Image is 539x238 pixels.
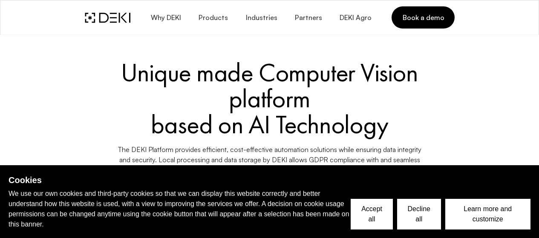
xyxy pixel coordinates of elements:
span: Why DEKI [150,14,181,22]
button: Products [190,8,236,28]
button: Industries [236,8,285,28]
p: We use our own cookies and third-party cookies so that we can display this website correctly and ... [9,189,351,229]
h1: Unique made Computer Vision platform based on AI Technology [112,60,427,138]
img: DEKI Logo [85,12,130,23]
span: Products [198,14,228,22]
a: Partners [286,8,331,28]
button: Why DEKI [141,8,189,28]
a: Book a demo [392,6,454,29]
span: DEKI Agro [339,14,372,22]
button: Learn more and customize [445,199,530,229]
span: Industries [245,14,277,22]
span: Partners [294,14,322,22]
a: DEKI Agro [331,8,380,28]
button: Accept all [351,199,393,229]
p: The DEKI Platform provides efficient, cost-effective automation solutions while ensuring data int... [112,144,427,195]
h2: Cookies [9,174,351,186]
span: Book a demo [402,13,444,22]
button: Decline all [397,199,441,229]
